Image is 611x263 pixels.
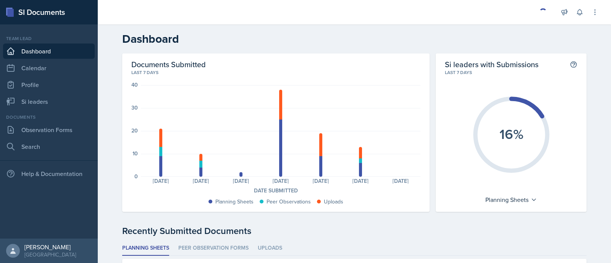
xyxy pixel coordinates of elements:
[131,105,138,110] div: 30
[341,178,381,184] div: [DATE]
[131,128,138,133] div: 20
[3,77,95,92] a: Profile
[131,82,138,87] div: 40
[122,241,169,256] li: Planning Sheets
[301,178,341,184] div: [DATE]
[131,69,420,76] div: Last 7 days
[131,187,420,195] div: Date Submitted
[3,114,95,121] div: Documents
[122,224,587,238] div: Recently Submitted Documents
[324,198,343,206] div: Uploads
[261,178,301,184] div: [DATE]
[3,44,95,59] a: Dashboard
[131,60,420,69] h2: Documents Submitted
[445,69,577,76] div: Last 7 days
[122,32,587,46] h2: Dashboard
[221,178,261,184] div: [DATE]
[134,174,138,179] div: 0
[445,60,538,69] h2: Si leaders with Submissions
[215,198,254,206] div: Planning Sheets
[3,35,95,42] div: Team lead
[3,139,95,154] a: Search
[133,151,138,156] div: 10
[3,60,95,76] a: Calendar
[482,194,541,206] div: Planning Sheets
[181,178,221,184] div: [DATE]
[24,251,76,258] div: [GEOGRAPHIC_DATA]
[3,166,95,181] div: Help & Documentation
[24,243,76,251] div: [PERSON_NAME]
[381,178,421,184] div: [DATE]
[141,178,181,184] div: [DATE]
[258,241,282,256] li: Uploads
[3,94,95,109] a: Si leaders
[267,198,311,206] div: Peer Observations
[499,124,523,144] text: 16%
[178,241,249,256] li: Peer Observation Forms
[3,122,95,137] a: Observation Forms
